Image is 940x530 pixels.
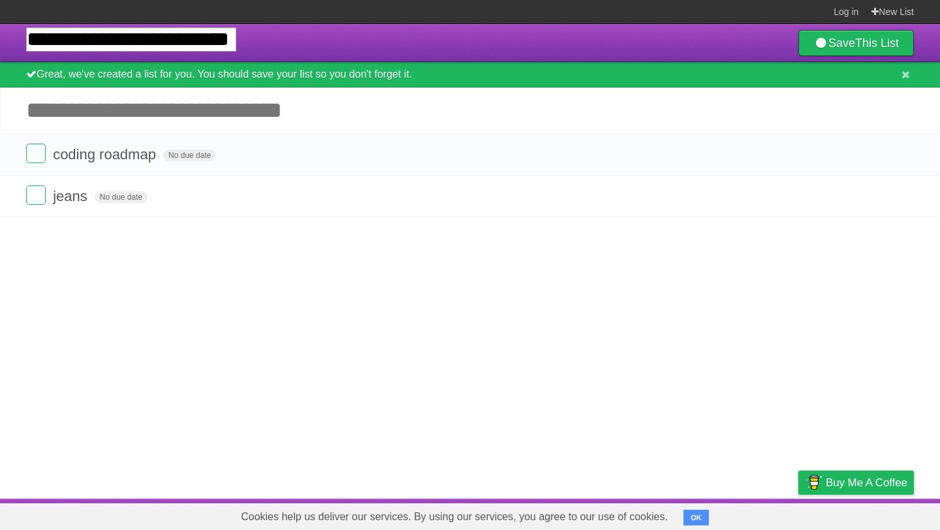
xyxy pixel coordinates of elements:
[798,30,914,56] a: SaveThis List
[95,191,148,203] span: No due date
[781,502,815,527] a: Privacy
[228,504,681,530] span: Cookies help us deliver our services. By using our services, you agree to our use of cookies.
[625,502,652,527] a: About
[737,502,766,527] a: Terms
[26,144,46,163] label: Done
[26,185,46,205] label: Done
[855,37,899,50] b: This List
[826,471,907,494] span: Buy me a coffee
[53,146,159,163] span: coding roadmap
[683,510,709,525] button: OK
[805,471,822,493] img: Buy me a coffee
[798,471,914,495] a: Buy me a coffee
[53,188,91,204] span: jeans
[668,502,721,527] a: Developers
[832,502,914,527] a: Suggest a feature
[163,149,216,161] span: No due date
